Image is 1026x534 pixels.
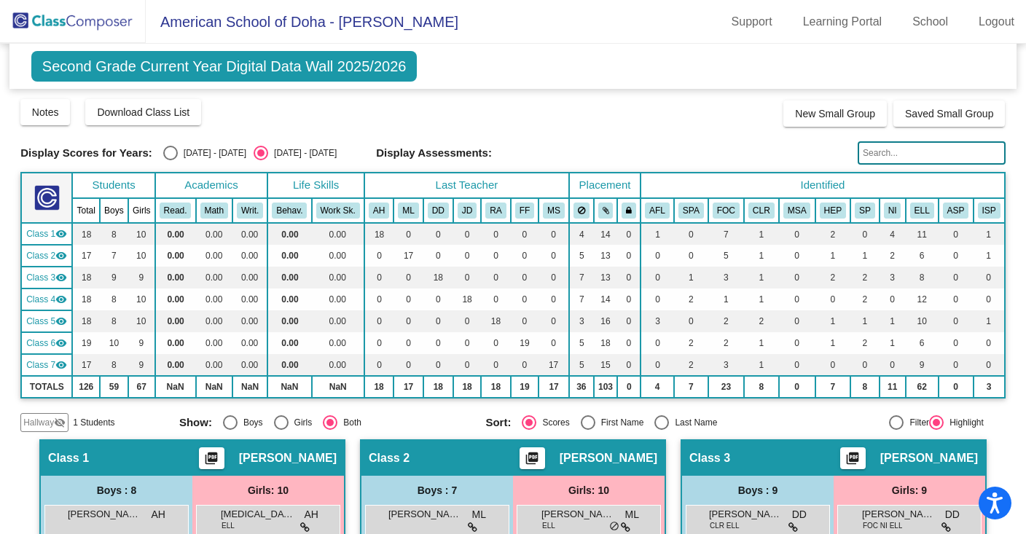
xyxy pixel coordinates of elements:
mat-icon: visibility [55,272,67,283]
td: 0 [974,332,1005,354]
td: 0 [364,245,393,267]
td: 13 [594,267,618,288]
td: 0 [393,332,423,354]
td: 17 [393,245,423,267]
td: 1 [974,223,1005,245]
button: FOC [713,203,740,219]
td: 0 [364,288,393,310]
td: 0.00 [196,267,232,288]
td: 0 [539,223,569,245]
td: 0 [617,354,641,376]
span: Class 6 [26,337,55,350]
td: 0 [617,245,641,267]
td: 0 [674,245,708,267]
td: 0 [939,310,974,332]
td: 0 [939,332,974,354]
button: ELL [910,203,934,219]
th: Meral Sheta [539,198,569,223]
a: School [901,10,960,34]
td: 0 [939,245,974,267]
td: 0 [779,354,815,376]
td: 5 [569,332,594,354]
td: 8 [100,310,128,332]
button: MS [543,203,565,219]
th: Arabic Foreign Language [641,198,674,223]
td: 0.00 [232,310,267,332]
td: 3 [641,310,674,332]
td: 0 [423,288,453,310]
td: 0.00 [267,354,311,376]
td: 0 [779,267,815,288]
button: ISP [978,203,1000,219]
td: 0.00 [196,245,232,267]
div: [DATE] - [DATE] [178,146,246,160]
td: 0 [674,223,708,245]
td: 2 [708,310,744,332]
th: Focus concerns [708,198,744,223]
button: Behav. [272,203,307,219]
td: 0 [364,354,393,376]
td: 9 [906,354,939,376]
td: 0 [641,332,674,354]
td: 0 [393,354,423,376]
td: 6 [906,245,939,267]
td: 1 [641,223,674,245]
td: 0 [511,310,539,332]
td: 0 [850,223,880,245]
th: James Dacosta [453,198,481,223]
td: 14 [594,288,618,310]
th: Accommodation Support Plan (ie visual, hearing impairment, anxiety) [939,198,974,223]
td: 0.00 [312,267,364,288]
td: 1 [880,332,906,354]
td: 0.00 [232,245,267,267]
td: 1 [815,332,850,354]
td: 0 [641,288,674,310]
span: Display Assessments: [376,146,492,160]
td: 0 [617,288,641,310]
td: 4 [569,223,594,245]
span: New Small Group [795,108,875,119]
td: 2 [744,310,779,332]
td: 0.00 [196,310,232,332]
button: Work Sk. [316,203,360,219]
td: 0 [481,288,510,310]
td: 0 [815,354,850,376]
th: Academics [155,173,268,198]
button: JD [458,203,477,219]
td: 4 [880,223,906,245]
td: 0 [539,310,569,332]
td: 2 [850,267,880,288]
td: 8 [100,223,128,245]
td: 0 [453,267,481,288]
span: Class 1 [26,227,55,240]
button: Notes [20,99,71,125]
th: Felicia Fothergill [511,198,539,223]
td: 0.00 [267,332,311,354]
td: 1 [744,332,779,354]
td: 2 [850,288,880,310]
td: 8 [100,288,128,310]
td: 5 [569,354,594,376]
td: 0 [393,223,423,245]
td: 17 [72,354,100,376]
span: American School of Doha - [PERSON_NAME] [146,10,458,34]
td: 0 [511,223,539,245]
button: New Small Group [783,101,887,127]
th: Girls [128,198,155,223]
th: Last Teacher [364,173,569,198]
td: 18 [72,267,100,288]
td: 0 [539,288,569,310]
th: Individualized Support Plan (academic or behavior) [974,198,1005,223]
td: 10 [906,310,939,332]
td: 0 [539,332,569,354]
td: 2 [708,332,744,354]
span: Class 5 [26,315,55,328]
td: 0 [423,310,453,332]
button: ASP [943,203,969,219]
td: 12 [906,288,939,310]
td: 0 [481,354,510,376]
th: Parent is Staff Member [850,198,880,223]
button: FF [515,203,534,219]
td: 0 [617,310,641,332]
td: 1 [815,310,850,332]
